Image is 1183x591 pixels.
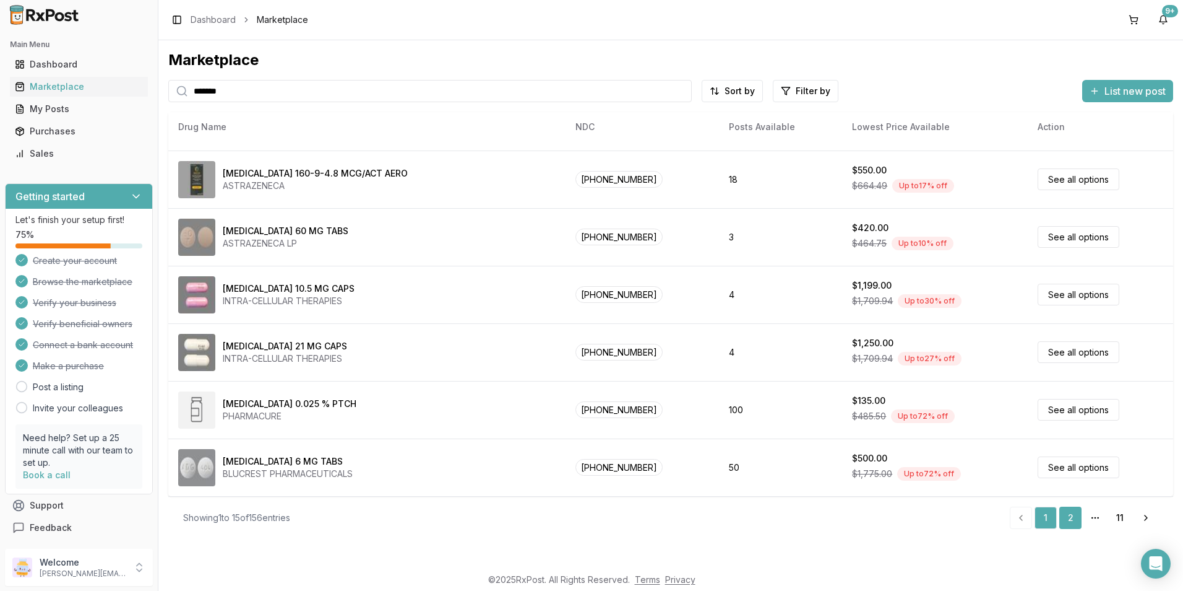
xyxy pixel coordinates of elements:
[178,449,215,486] img: Carbinoxamine Maleate 6 MG TABS
[852,164,887,177] div: $550.00
[892,237,953,250] div: Up to 10 % off
[719,151,842,208] td: 18
[15,147,143,160] div: Sales
[5,144,153,164] button: Sales
[33,276,132,288] span: Browse the marketplace
[23,432,135,469] p: Need help? Set up a 25 minute call with our team to set up.
[898,294,961,308] div: Up to 30 % off
[852,410,886,422] span: $485.50
[10,40,148,50] h2: Main Menu
[773,80,838,102] button: Filter by
[40,569,126,579] p: [PERSON_NAME][EMAIL_ADDRESS][DOMAIN_NAME]
[1162,5,1178,17] div: 9+
[178,334,215,371] img: Caplyta 21 MG CAPS
[852,180,887,192] span: $664.49
[852,222,888,234] div: $420.00
[1038,457,1119,478] a: See all options
[168,50,1173,70] div: Marketplace
[852,468,892,480] span: $1,775.00
[223,167,408,180] div: [MEDICAL_DATA] 160-9-4.8 MCG/ACT AERO
[1010,507,1158,529] nav: pagination
[897,467,961,481] div: Up to 72 % off
[852,352,893,365] span: $1,709.94
[1038,169,1119,190] a: See all options
[1028,112,1173,142] th: Action
[33,255,117,267] span: Create your account
[1035,507,1057,529] a: 1
[191,14,308,26] nav: breadcrumb
[15,81,143,93] div: Marketplace
[665,574,695,585] a: Privacy
[891,409,955,423] div: Up to 72 % off
[23,470,71,480] a: Book a call
[178,219,215,256] img: Brilinta 60 MG TABS
[852,395,885,407] div: $135.00
[575,229,663,245] span: [PHONE_NUMBER]
[15,125,143,138] div: Purchases
[719,112,842,142] th: Posts Available
[1104,84,1166,98] span: List new post
[191,14,236,26] a: Dashboard
[15,58,143,71] div: Dashboard
[5,77,153,97] button: Marketplace
[15,229,34,241] span: 75 %
[10,142,148,165] a: Sales
[223,180,408,192] div: ASTRAZENECA
[223,340,347,352] div: [MEDICAL_DATA] 21 MG CAPS
[702,80,763,102] button: Sort by
[10,98,148,120] a: My Posts
[575,286,663,303] span: [PHONE_NUMBER]
[1153,10,1173,30] button: 9+
[168,112,566,142] th: Drug Name
[15,214,142,226] p: Let's finish your setup first!
[1134,507,1158,529] a: Go to next page
[5,121,153,141] button: Purchases
[178,161,215,198] img: Breztri Aerosphere 160-9-4.8 MCG/ACT AERO
[12,558,32,577] img: User avatar
[223,295,355,307] div: INTRA-CELLULAR THERAPIES
[1141,549,1171,579] div: Open Intercom Messenger
[5,5,84,25] img: RxPost Logo
[223,455,343,468] div: [MEDICAL_DATA] 6 MG TABS
[30,522,72,534] span: Feedback
[1038,226,1119,248] a: See all options
[223,410,356,422] div: PHARMACURE
[5,517,153,539] button: Feedback
[5,494,153,517] button: Support
[183,512,290,524] div: Showing 1 to 15 of 156 entries
[852,295,893,307] span: $1,709.94
[575,171,663,188] span: [PHONE_NUMBER]
[178,392,215,429] img: Capsaicin 0.025 % PTCH
[719,439,842,496] td: 50
[223,398,356,410] div: [MEDICAL_DATA] 0.025 % PTCH
[1038,341,1119,363] a: See all options
[15,103,143,115] div: My Posts
[852,337,893,349] div: $1,250.00
[1109,507,1131,529] a: 11
[33,381,84,393] a: Post a listing
[898,352,961,366] div: Up to 27 % off
[223,237,348,250] div: ASTRAZENECA LP
[575,459,663,476] span: [PHONE_NUMBER]
[719,266,842,323] td: 4
[1059,507,1082,529] a: 2
[223,468,353,480] div: BLUCREST PHARMACEUTICALS
[178,276,215,313] img: Caplyta 10.5 MG CAPS
[40,556,126,569] p: Welcome
[852,279,892,292] div: $1,199.00
[33,339,133,351] span: Connect a bank account
[223,225,348,237] div: [MEDICAL_DATA] 60 MG TABS
[575,344,663,361] span: [PHONE_NUMBER]
[566,112,719,142] th: NDC
[15,189,85,204] h3: Getting started
[852,237,887,250] span: $464.75
[33,402,123,414] a: Invite your colleagues
[5,55,153,74] button: Dashboard
[842,112,1028,142] th: Lowest Price Available
[796,85,830,97] span: Filter by
[33,318,132,330] span: Verify beneficial owners
[725,85,755,97] span: Sort by
[5,99,153,119] button: My Posts
[719,208,842,266] td: 3
[719,381,842,439] td: 100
